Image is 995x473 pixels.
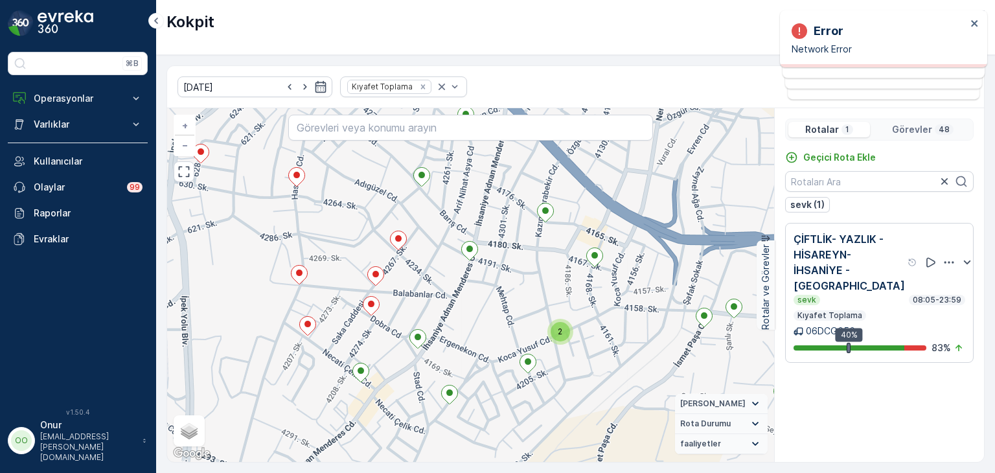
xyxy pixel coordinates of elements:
[785,171,974,192] input: Rotaları Ara
[680,398,746,409] span: [PERSON_NAME]
[130,182,140,192] p: 99
[785,151,876,164] a: Geçici Rota Ekle
[8,408,148,416] span: v 1.50.4
[175,417,203,445] a: Layers
[182,120,188,131] span: +
[170,445,213,462] img: Google
[675,394,768,414] summary: [PERSON_NAME]
[8,226,148,252] a: Evraklar
[805,123,839,136] p: Rotalar
[759,244,772,330] p: Rotalar ve Görevler
[182,139,189,150] span: −
[40,419,136,432] p: Onur
[34,233,143,246] p: Evraklar
[675,434,768,454] summary: faaliyetler
[8,148,148,174] a: Kullanıcılar
[175,135,194,155] a: Uzaklaştır
[892,123,932,136] p: Görevler
[796,295,818,305] p: sevk
[814,22,843,40] p: Error
[796,310,863,321] p: Kıyafet Toplama
[11,430,32,451] div: OO
[908,257,918,268] div: Yardım Araç İkonu
[792,43,966,56] p: Network Error
[8,200,148,226] a: Raporlar
[38,10,93,36] img: logo_dark-DEwI_e13.png
[166,12,214,32] p: Kokpit
[937,124,951,135] p: 48
[8,419,148,463] button: OOOnur[EMAIL_ADDRESS][PERSON_NAME][DOMAIN_NAME]
[288,115,652,141] input: Görevleri veya konumu arayın
[126,58,139,69] p: ⌘B
[790,198,825,211] p: sevk (1)
[34,155,143,168] p: Kullanıcılar
[416,82,430,92] div: Remove Kıyafet Toplama
[970,18,979,30] button: close
[34,92,122,105] p: Operasyonlar
[836,328,863,342] div: 40%
[785,197,830,213] button: sevk (1)
[547,319,573,345] div: 2
[40,432,136,463] p: [EMAIL_ADDRESS][PERSON_NAME][DOMAIN_NAME]
[8,86,148,111] button: Operasyonlar
[844,124,851,135] p: 1
[558,327,562,336] span: 2
[8,10,34,36] img: logo
[348,80,415,93] div: Kıyafet Toplama
[175,116,194,135] a: Yakınlaştır
[177,76,332,97] input: dd/mm/yyyy
[794,231,905,294] p: ÇİFTLİK- YAZLIK -HİSAREYN- İHSANİYE -[GEOGRAPHIC_DATA]
[911,295,963,305] p: 08:05-23:59
[34,207,143,220] p: Raporlar
[8,111,148,137] button: Varlıklar
[675,414,768,434] summary: Rota Durumu
[803,151,876,164] p: Geçici Rota Ekle
[34,118,122,131] p: Varlıklar
[34,181,119,194] p: Olaylar
[932,341,951,354] p: 83 %
[170,445,213,462] a: Bu bölgeyi Google Haritalar'da açın (yeni pencerede açılır)
[680,439,721,449] span: faaliyetler
[680,419,731,429] span: Rota Durumu
[8,174,148,200] a: Olaylar99
[806,325,855,338] p: 06DCG656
